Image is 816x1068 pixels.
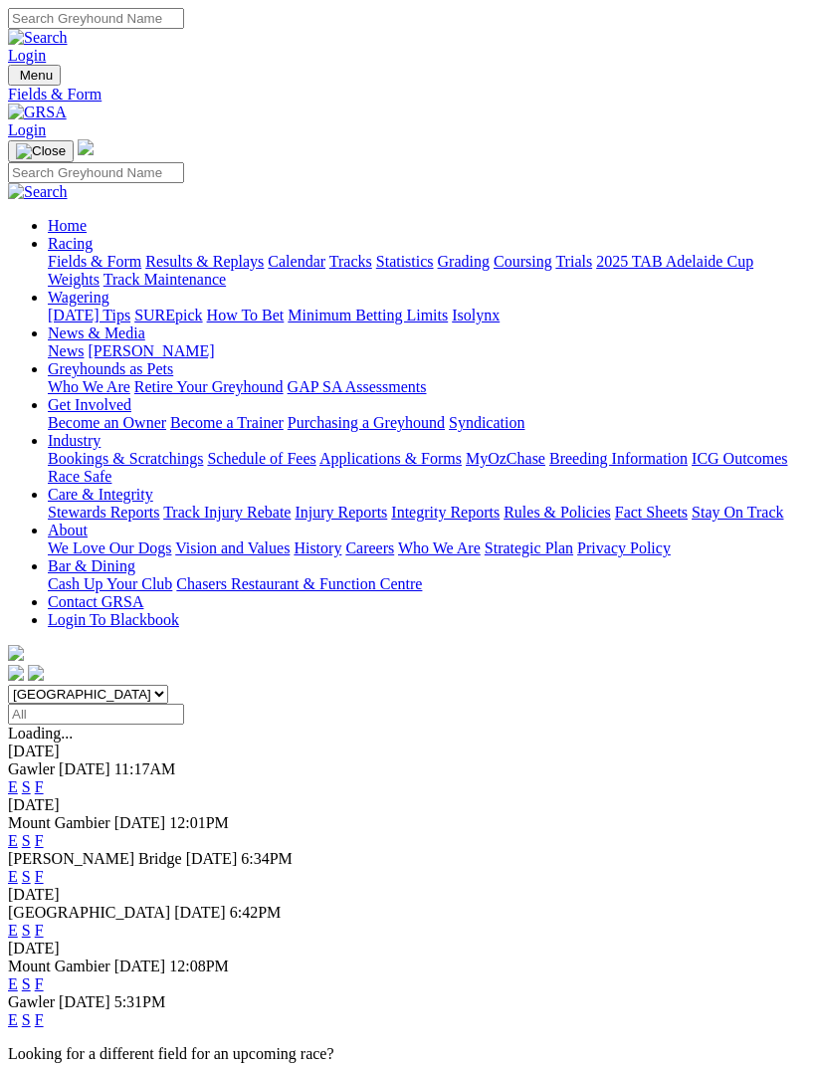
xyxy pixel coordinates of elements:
a: Greyhounds as Pets [48,360,173,377]
span: Loading... [8,725,73,742]
a: Trials [555,253,592,270]
a: F [35,778,44,795]
a: Isolynx [452,307,500,323]
span: [PERSON_NAME] Bridge [8,850,182,867]
input: Search [8,162,184,183]
a: Login To Blackbook [48,611,179,628]
a: Applications & Forms [319,450,462,467]
a: Who We Are [48,378,130,395]
a: Vision and Values [175,539,290,556]
span: 6:42PM [230,904,282,921]
a: E [8,778,18,795]
div: Fields & Form [8,86,808,104]
a: Who We Are [398,539,481,556]
div: Industry [48,450,808,486]
div: [DATE] [8,940,808,958]
img: Search [8,183,68,201]
span: Menu [20,68,53,83]
a: MyOzChase [466,450,545,467]
a: News [48,342,84,359]
a: Cash Up Your Club [48,575,172,592]
span: [DATE] [186,850,238,867]
span: 11:17AM [114,760,176,777]
a: Care & Integrity [48,486,153,503]
a: Results & Replays [145,253,264,270]
a: Login [8,121,46,138]
a: Contact GRSA [48,593,143,610]
a: Stewards Reports [48,504,159,521]
div: Care & Integrity [48,504,808,522]
a: History [294,539,341,556]
a: Become a Trainer [170,414,284,431]
button: Toggle navigation [8,65,61,86]
img: logo-grsa-white.png [78,139,94,155]
a: F [35,868,44,885]
a: Industry [48,432,101,449]
img: Close [16,143,66,159]
span: [DATE] [59,760,110,777]
div: About [48,539,808,557]
span: Gawler [8,760,55,777]
a: S [22,832,31,849]
a: Fields & Form [48,253,141,270]
a: E [8,832,18,849]
span: [DATE] [114,958,166,974]
a: Rules & Policies [504,504,611,521]
span: [DATE] [114,814,166,831]
a: Minimum Betting Limits [288,307,448,323]
button: Toggle navigation [8,140,74,162]
a: Racing [48,235,93,252]
a: E [8,922,18,939]
a: Bar & Dining [48,557,135,574]
a: E [8,1011,18,1028]
a: Race Safe [48,468,111,485]
a: Privacy Policy [577,539,671,556]
div: Wagering [48,307,808,324]
a: F [35,832,44,849]
a: Track Injury Rebate [163,504,291,521]
a: Syndication [449,414,524,431]
a: Retire Your Greyhound [134,378,284,395]
a: S [22,975,31,992]
a: Tracks [329,253,372,270]
div: [DATE] [8,796,808,814]
a: 2025 TAB Adelaide Cup [596,253,753,270]
a: Become an Owner [48,414,166,431]
img: logo-grsa-white.png [8,645,24,661]
a: [PERSON_NAME] [88,342,214,359]
a: F [35,1011,44,1028]
a: Integrity Reports [391,504,500,521]
a: SUREpick [134,307,202,323]
a: Bookings & Scratchings [48,450,203,467]
a: About [48,522,88,538]
a: Weights [48,271,100,288]
span: 5:31PM [114,993,166,1010]
span: 12:01PM [169,814,229,831]
a: Calendar [268,253,325,270]
div: Greyhounds as Pets [48,378,808,396]
div: [DATE] [8,743,808,760]
a: Get Involved [48,396,131,413]
a: Fact Sheets [615,504,688,521]
span: 12:08PM [169,958,229,974]
a: Wagering [48,289,109,306]
a: Chasers Restaurant & Function Centre [176,575,422,592]
a: Track Maintenance [103,271,226,288]
img: Search [8,29,68,47]
div: News & Media [48,342,808,360]
a: Careers [345,539,394,556]
div: [DATE] [8,886,808,904]
p: Looking for a different field for an upcoming race? [8,1045,808,1063]
a: F [35,975,44,992]
span: [DATE] [174,904,226,921]
a: How To Bet [207,307,285,323]
input: Search [8,8,184,29]
img: facebook.svg [8,665,24,681]
a: We Love Our Dogs [48,539,171,556]
span: Mount Gambier [8,958,110,974]
a: News & Media [48,324,145,341]
a: ICG Outcomes [692,450,787,467]
a: Stay On Track [692,504,783,521]
a: Injury Reports [295,504,387,521]
a: E [8,975,18,992]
